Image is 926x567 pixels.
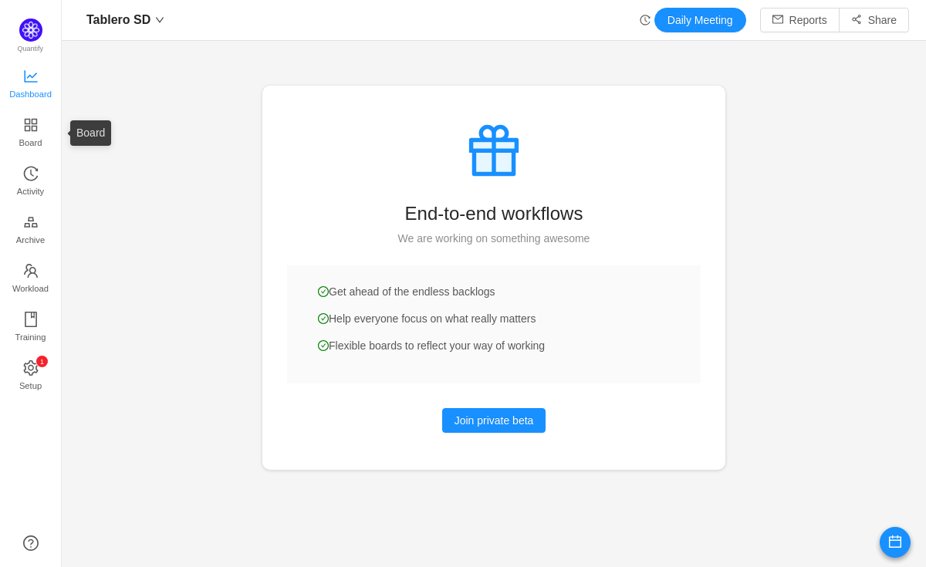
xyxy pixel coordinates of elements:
[23,117,39,133] i: icon: appstore
[16,224,45,255] span: Archive
[23,118,39,149] a: Board
[442,408,546,433] button: Join private beta
[19,370,42,401] span: Setup
[12,273,49,304] span: Workload
[23,214,39,230] i: icon: gold
[23,535,39,551] a: icon: question-circle
[23,264,39,295] a: Workload
[23,167,39,197] a: Activity
[39,356,43,367] p: 1
[880,527,911,558] button: icon: calendar
[839,8,909,32] button: icon: share-altShare
[654,8,746,32] button: Daily Meeting
[23,312,39,327] i: icon: book
[19,19,42,42] img: Quantify
[640,15,651,25] i: icon: history
[18,45,44,52] span: Quantify
[19,127,42,158] span: Board
[15,322,46,353] span: Training
[23,360,39,376] i: icon: setting
[36,356,48,367] sup: 1
[9,79,52,110] span: Dashboard
[23,215,39,246] a: Archive
[23,166,39,181] i: icon: history
[760,8,840,32] button: icon: mailReports
[86,8,150,32] span: Tablero SD
[23,361,39,392] a: icon: settingSetup
[155,15,164,25] i: icon: down
[23,263,39,278] i: icon: team
[23,69,39,100] a: Dashboard
[23,312,39,343] a: Training
[17,176,44,207] span: Activity
[23,69,39,84] i: icon: line-chart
